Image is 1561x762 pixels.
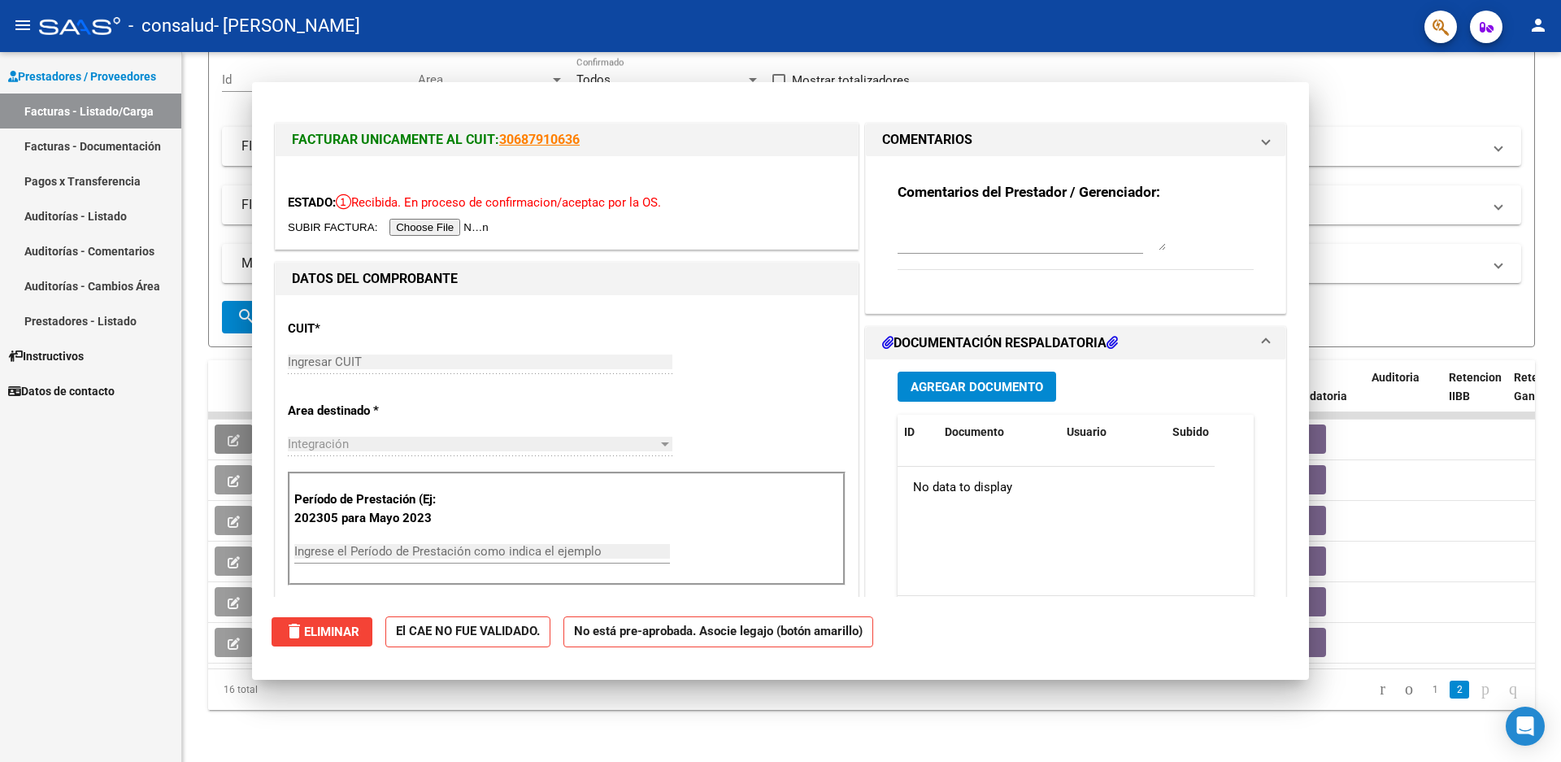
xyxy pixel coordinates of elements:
datatable-header-cell: Usuario [1060,415,1166,450]
mat-expansion-panel-header: COMENTARIOS [866,124,1285,156]
div: Open Intercom Messenger [1506,707,1545,746]
span: ESTADO: [288,195,336,210]
span: - [PERSON_NAME] [214,8,360,44]
span: Documento [945,425,1004,438]
strong: DATOS DEL COMPROBANTE [292,271,458,286]
datatable-header-cell: Documento [938,415,1060,450]
div: No data to display [898,467,1215,507]
mat-icon: person [1528,15,1548,35]
strong: El CAE NO FUE VALIDADO. [385,616,550,648]
button: Agregar Documento [898,372,1056,402]
span: - consalud [128,8,214,44]
a: 30687910636 [499,132,580,147]
span: ID [904,425,915,438]
a: go to next page [1474,681,1497,699]
span: Prestadores / Proveedores [8,67,156,85]
span: Subido [1172,425,1209,438]
span: Todos [576,72,611,87]
p: Período de Prestación (Ej: 202305 para Mayo 2023 [294,490,458,527]
span: Eliminar [285,625,359,639]
span: Integración [288,437,349,451]
a: 2 [1450,681,1469,699]
strong: No está pre-aprobada. Asocie legajo (botón amarillo) [563,616,873,648]
a: go to first page [1372,681,1393,699]
span: Auditoria [1372,371,1420,384]
div: 0 total [898,596,1254,637]
mat-panel-title: FILTROS DEL COMPROBANTE [241,137,1482,155]
datatable-header-cell: Retencion IIBB [1442,360,1507,432]
span: Mostrar totalizadores [792,71,910,90]
h1: COMENTARIOS [882,130,972,150]
a: go to previous page [1398,681,1420,699]
datatable-header-cell: Doc Respaldatoria [1267,360,1365,432]
span: Instructivos [8,347,84,365]
a: 1 [1425,681,1445,699]
h1: DOCUMENTACIÓN RESPALDATORIA [882,333,1118,353]
span: Doc Respaldatoria [1274,371,1347,403]
div: 16 total [208,669,471,710]
span: Recibida. En proceso de confirmacion/aceptac por la OS. [336,195,661,210]
div: COMENTARIOS [866,156,1285,313]
span: Datos de contacto [8,382,115,400]
datatable-header-cell: ID [898,415,938,450]
mat-panel-title: MAS FILTROS [241,255,1482,272]
button: Eliminar [272,617,372,647]
mat-panel-title: FILTROS DE INTEGRACION [241,196,1482,214]
mat-icon: delete [285,621,304,641]
mat-icon: search [237,307,256,326]
mat-expansion-panel-header: DOCUMENTACIÓN RESPALDATORIA [866,327,1285,359]
span: Agregar Documento [911,380,1043,394]
strong: Comentarios del Prestador / Gerenciador: [898,184,1160,200]
span: Usuario [1067,425,1107,438]
span: FACTURAR UNICAMENTE AL CUIT: [292,132,499,147]
span: Buscar Comprobante [237,310,398,324]
mat-icon: menu [13,15,33,35]
div: DOCUMENTACIÓN RESPALDATORIA [866,359,1285,697]
li: page 1 [1423,676,1447,703]
a: go to last page [1502,681,1524,699]
span: Retencion IIBB [1449,371,1502,403]
datatable-header-cell: Auditoria [1365,360,1442,432]
p: Area destinado * [288,402,455,420]
p: CUIT [288,320,455,338]
span: Area [418,72,550,87]
datatable-header-cell: Subido [1166,415,1247,450]
li: page 2 [1447,676,1472,703]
